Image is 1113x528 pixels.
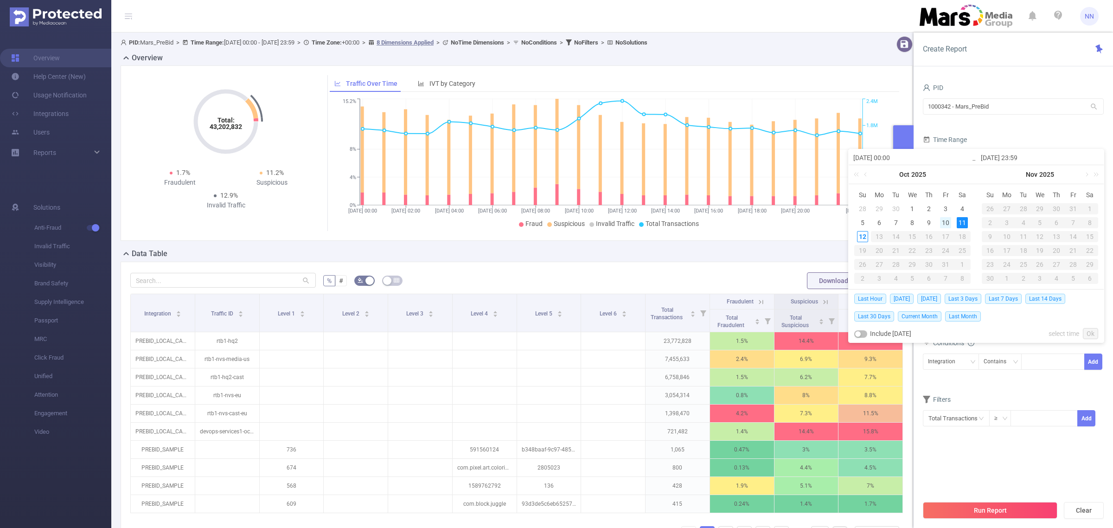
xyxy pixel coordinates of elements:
div: 29 [874,203,885,214]
span: Engagement [34,404,111,423]
div: 4 [957,203,968,214]
div: 4 [888,273,904,284]
button: Add [1077,410,1095,426]
td: October 27, 2025 [871,258,888,271]
td: November 20, 2025 [1048,244,1065,258]
div: Fraudulent [134,178,226,187]
div: 5 [857,217,868,228]
a: 2025 [910,165,927,184]
div: 23 [921,245,937,256]
div: 28 [857,203,868,214]
td: November 17, 2025 [998,244,1015,258]
div: 8 [1081,217,1098,228]
a: Help Center (New) [11,67,86,86]
div: 9 [923,217,934,228]
th: Sun [982,188,998,202]
a: Integrations [11,104,69,123]
td: October 4, 2025 [954,202,971,216]
th: Sun [854,188,871,202]
i: icon: user [121,39,129,45]
span: Mo [998,191,1015,199]
td: November 2, 2025 [982,216,998,230]
span: Th [921,191,937,199]
b: Time Zone: [312,39,342,46]
div: 19 [1032,245,1049,256]
tspan: 2.4M [866,99,878,105]
td: November 26, 2025 [1032,258,1049,271]
td: December 2, 2025 [1015,271,1032,285]
span: Mo [871,191,888,199]
td: October 7, 2025 [888,216,904,230]
tspan: [DATE] 16:00 [694,208,723,214]
span: Tu [888,191,904,199]
span: Supply Intelligence [34,293,111,311]
div: 18 [1015,245,1032,256]
td: October 2, 2025 [921,202,937,216]
tspan: [DATE] 06:00 [478,208,506,214]
i: icon: down [1002,416,1008,422]
td: December 3, 2025 [1032,271,1049,285]
tspan: Total: [217,116,235,124]
div: 20 [1048,245,1065,256]
div: 18 [954,231,971,242]
td: November 11, 2025 [1015,230,1032,244]
td: September 30, 2025 [888,202,904,216]
td: November 7, 2025 [937,271,954,285]
td: November 4, 2025 [888,271,904,285]
span: Fr [937,191,954,199]
td: November 15, 2025 [1081,230,1098,244]
td: October 29, 2025 [1032,202,1049,216]
td: September 28, 2025 [854,202,871,216]
div: 3 [998,217,1015,228]
div: 3 [1032,273,1049,284]
div: 30 [1048,203,1065,214]
td: November 4, 2025 [1015,216,1032,230]
span: We [1032,191,1049,199]
div: 16 [982,245,998,256]
span: 12.9% [220,192,238,199]
div: Integration [928,354,962,369]
a: Users [11,123,50,142]
span: Video [34,423,111,441]
td: November 6, 2025 [921,271,937,285]
tspan: [DATE] 18:00 [737,208,766,214]
td: October 10, 2025 [937,216,954,230]
td: November 2, 2025 [854,271,871,285]
div: 30 [921,259,937,270]
td: October 19, 2025 [854,244,871,258]
tspan: 1.8M [866,122,878,129]
td: November 3, 2025 [998,216,1015,230]
a: Oct [898,165,910,184]
input: Search... [130,273,316,288]
th: Wed [904,188,921,202]
td: November 14, 2025 [1065,230,1081,244]
span: Su [982,191,998,199]
span: Visibility [34,256,111,274]
th: Mon [871,188,888,202]
td: October 31, 2025 [1065,202,1081,216]
div: 3 [940,203,951,214]
div: 27 [1048,259,1065,270]
tspan: [DATE] 12:00 [608,208,636,214]
span: > [557,39,566,46]
div: 14 [888,231,904,242]
td: November 6, 2025 [1048,216,1065,230]
div: 12 [857,231,868,242]
div: 29 [1032,203,1049,214]
td: October 16, 2025 [921,230,937,244]
tspan: [DATE] 10:00 [564,208,593,214]
td: October 11, 2025 [954,216,971,230]
td: November 23, 2025 [982,258,998,271]
div: 31 [1065,203,1081,214]
tspan: [DATE] 04:00 [435,208,463,214]
button: Add [1084,354,1102,370]
div: 11 [957,217,968,228]
i: icon: bar-chart [418,80,424,87]
td: November 8, 2025 [1081,216,1098,230]
th: Thu [1048,188,1065,202]
td: November 9, 2025 [982,230,998,244]
span: Total Transactions [646,220,699,227]
div: 15 [1081,231,1098,242]
th: Sat [954,188,971,202]
div: 24 [998,259,1015,270]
